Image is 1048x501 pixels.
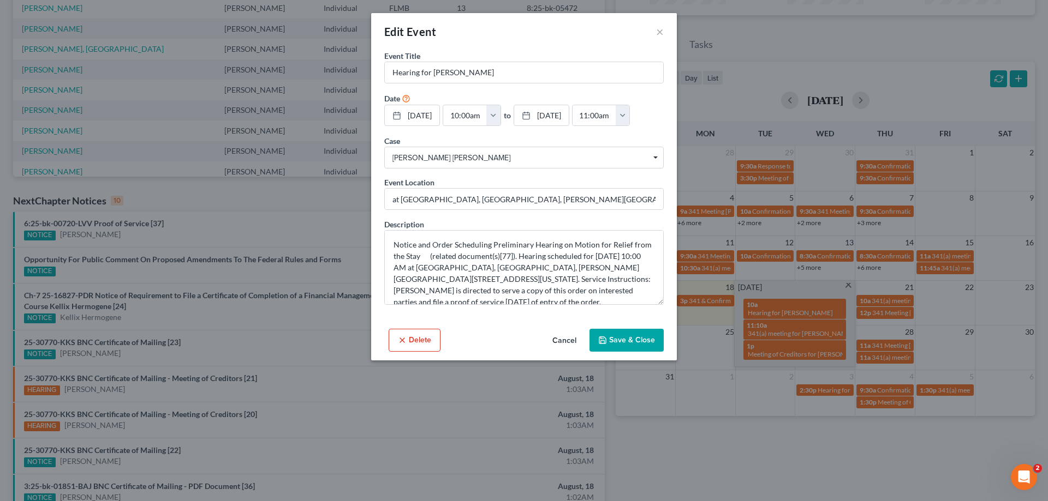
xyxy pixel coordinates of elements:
[385,105,439,126] a: [DATE]
[573,105,616,126] input: -- : --
[392,152,656,164] span: [PERSON_NAME] [PERSON_NAME]
[384,177,434,188] label: Event Location
[544,330,585,352] button: Cancel
[384,93,400,104] label: Date
[384,147,664,168] span: Select box activate
[389,329,440,352] button: Delete
[385,189,663,209] input: Enter location...
[514,105,569,126] a: [DATE]
[384,51,420,61] span: Event Title
[656,25,664,38] button: ×
[504,110,511,121] label: to
[589,329,664,352] button: Save & Close
[384,25,436,38] span: Edit Event
[1033,464,1042,473] span: 2
[384,135,400,147] label: Case
[385,62,663,83] input: Enter event name...
[384,219,424,230] label: Description
[1011,464,1037,490] iframe: Intercom live chat
[443,105,487,126] input: -- : --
